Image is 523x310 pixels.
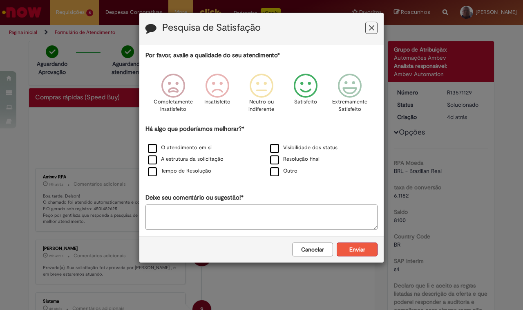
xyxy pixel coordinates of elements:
p: Neutro ou indiferente [247,98,276,113]
p: Insatisfeito [204,98,230,106]
div: Insatisfeito [197,67,238,124]
label: Resolução final [270,155,320,163]
p: Extremamente Satisfeito [332,98,367,113]
label: Pesquisa de Satisfação [162,22,261,33]
div: Neutro ou indiferente [241,67,282,124]
label: O atendimento em si [148,144,212,152]
div: Completamente Insatisfeito [152,67,194,124]
label: Outro [270,167,297,175]
label: Por favor, avalie a qualidade do seu atendimento* [145,51,280,60]
label: Visibilidade dos status [270,144,337,152]
label: Tempo de Resolução [148,167,211,175]
p: Satisfeito [294,98,317,106]
label: A estrutura da solicitação [148,155,224,163]
button: Enviar [337,243,378,256]
label: Deixe seu comentário ou sugestão!* [145,193,244,202]
div: Há algo que poderíamos melhorar?* [145,125,378,177]
div: Extremamente Satisfeito [329,67,371,124]
div: Satisfeito [285,67,326,124]
p: Completamente Insatisfeito [154,98,193,113]
button: Cancelar [292,243,333,256]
